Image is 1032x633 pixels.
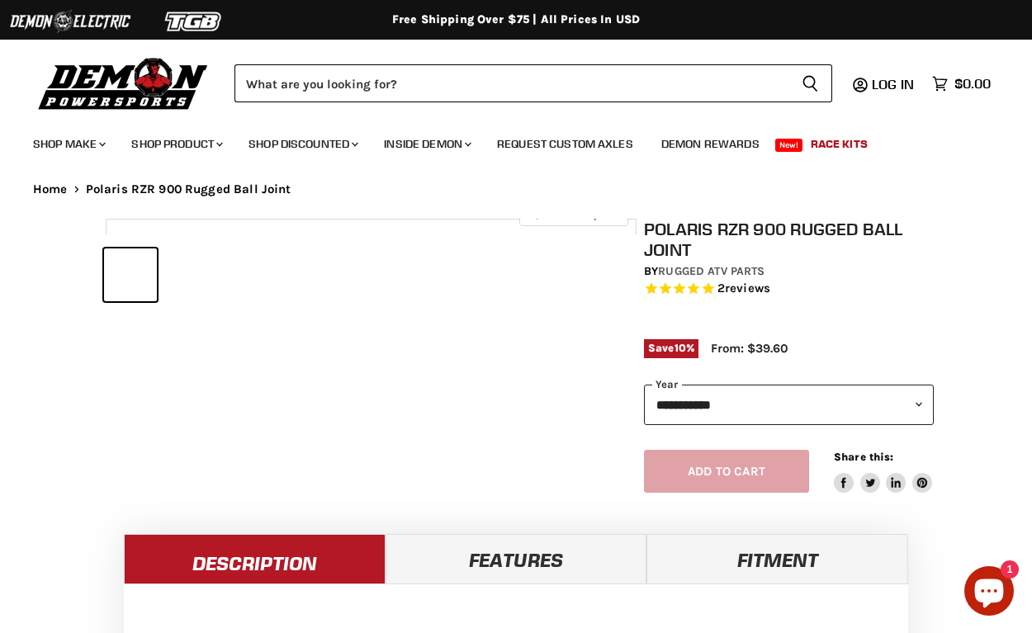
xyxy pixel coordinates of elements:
[658,264,765,278] a: Rugged ATV Parts
[675,342,686,354] span: 10
[924,72,999,96] a: $0.00
[86,182,291,196] span: Polaris RZR 900 Rugged Ball Joint
[234,64,832,102] form: Product
[954,76,991,92] span: $0.00
[386,534,647,583] a: Features
[646,534,908,583] a: Fitment
[33,54,214,112] img: Demon Powersports
[119,127,233,161] a: Shop Product
[775,139,803,152] span: New!
[725,281,770,296] span: reviews
[959,566,1019,620] inbox-online-store-chat: Shopify online store chat
[528,208,619,220] span: Click to expand
[21,127,116,161] a: Shop Make
[711,341,788,356] span: From: $39.60
[798,127,880,161] a: Race Kits
[104,248,157,301] button: Polaris RZR 900 Rugged Ball Joint thumbnail
[372,127,481,161] a: Inside Demon
[717,281,770,296] span: 2 reviews
[644,339,698,357] span: Save %
[8,6,132,37] img: Demon Electric Logo 2
[788,64,832,102] button: Search
[236,127,368,161] a: Shop Discounted
[644,385,934,425] select: year
[21,120,987,161] ul: Main menu
[33,182,68,196] a: Home
[485,127,646,161] a: Request Custom Axles
[124,534,386,583] a: Description
[872,76,914,92] span: Log in
[864,77,924,92] a: Log in
[649,127,772,161] a: Demon Rewards
[234,64,788,102] input: Search
[644,262,934,281] div: by
[132,6,256,37] img: TGB Logo 2
[644,281,934,298] span: Rated 5.0 out of 5 stars 2 reviews
[644,219,934,260] h1: Polaris RZR 900 Rugged Ball Joint
[834,450,932,494] aside: Share this:
[834,451,893,463] span: Share this:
